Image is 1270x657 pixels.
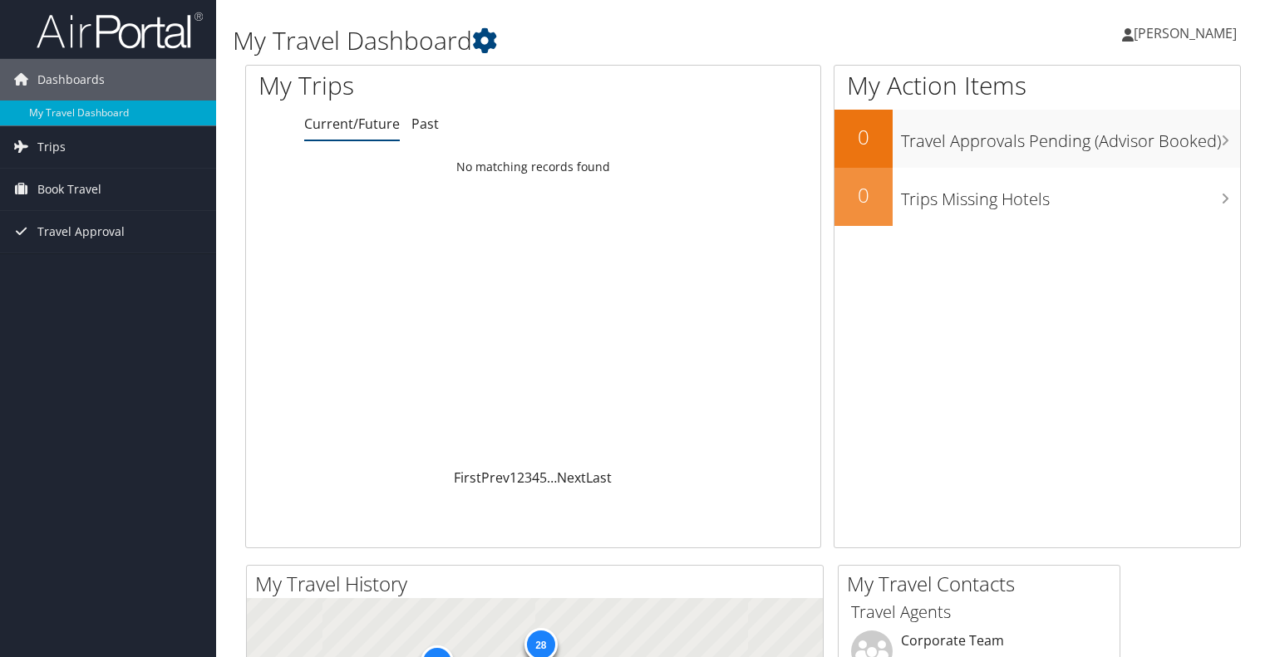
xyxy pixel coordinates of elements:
a: 0Travel Approvals Pending (Advisor Booked) [834,110,1240,168]
span: Trips [37,126,66,168]
a: Current/Future [304,115,400,133]
h3: Trips Missing Hotels [901,179,1240,211]
a: Past [411,115,439,133]
h1: My Travel Dashboard [233,23,913,58]
a: 3 [524,468,532,487]
a: First [454,468,481,487]
span: Book Travel [37,169,101,210]
a: 4 [532,468,539,487]
h1: My Trips [258,68,569,103]
a: Prev [481,468,509,487]
h2: My Travel Contacts [847,570,1120,598]
a: 2 [517,468,524,487]
span: Travel Approval [37,211,125,253]
span: [PERSON_NAME] [1134,24,1237,42]
h3: Travel Agents [851,601,1107,624]
a: 0Trips Missing Hotels [834,168,1240,226]
img: airportal-logo.png [37,11,203,50]
h2: 0 [834,123,893,151]
a: 5 [539,468,547,487]
a: [PERSON_NAME] [1122,8,1253,58]
h1: My Action Items [834,68,1240,103]
h2: 0 [834,181,893,209]
a: 1 [509,468,517,487]
a: Next [557,468,586,487]
span: … [547,468,557,487]
span: Dashboards [37,59,105,101]
h2: My Travel History [255,570,823,598]
h3: Travel Approvals Pending (Advisor Booked) [901,121,1240,153]
td: No matching records found [246,152,820,182]
a: Last [586,468,612,487]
